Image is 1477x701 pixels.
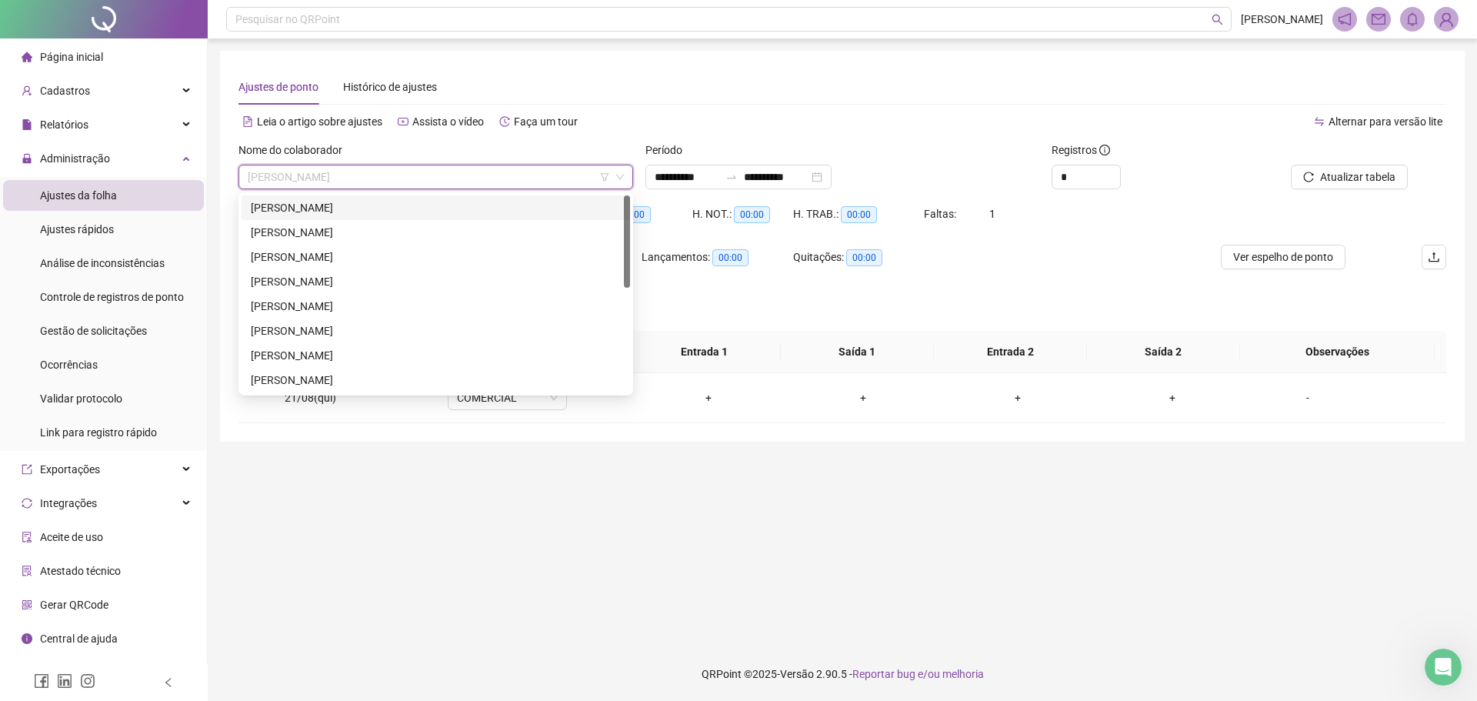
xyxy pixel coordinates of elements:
div: [PERSON_NAME] [251,199,621,216]
span: history [499,116,510,127]
span: user-add [22,85,32,96]
span: Ajustes rápidos [40,223,114,235]
span: Exportações [40,463,100,476]
span: info-circle [22,633,32,644]
span: mail [1372,12,1385,26]
th: Saída 2 [1087,331,1240,373]
span: 00:00 [712,249,749,266]
span: LUIZ DAVID DA SILVA SOUZA [248,165,624,189]
th: Entrada 1 [628,331,781,373]
span: reload [1303,172,1314,182]
span: Ocorrências [40,359,98,371]
span: linkedin [57,673,72,689]
span: Administração [40,152,110,165]
span: bell [1405,12,1419,26]
footer: QRPoint © 2025 - 2.90.5 - [208,647,1477,701]
span: file [22,119,32,130]
button: Atualizar tabela [1291,165,1408,189]
span: [PERSON_NAME] [1241,11,1323,28]
span: Controle de registros de ponto [40,291,184,303]
span: notification [1338,12,1352,26]
div: EMERSON LUIZ DA COSTA [242,269,630,294]
span: Faltas: [924,208,959,220]
span: Reportar bug e/ou melhoria [852,668,984,680]
div: [PERSON_NAME] [251,273,621,290]
span: Aceite de uso [40,531,103,543]
span: COMERCIAL [457,386,558,409]
span: 1 [989,208,995,220]
span: upload [1428,251,1440,263]
div: Quitações: [793,249,944,266]
span: Link para registro rápido [40,426,157,439]
div: EDUARDO HENRIQUE DE FREITAS CORREA [242,220,630,245]
label: Período [645,142,692,159]
span: Cadastros [40,85,90,97]
span: Atestado técnico [40,565,121,577]
span: Faça um tour [514,115,578,128]
th: Saída 1 [781,331,934,373]
span: 21/08(qui) [285,392,336,404]
span: Ajustes de ponto [238,81,318,93]
span: Observações [1252,343,1422,360]
span: sync [22,498,32,509]
span: solution [22,566,32,576]
button: Ver espelho de ponto [1221,245,1345,269]
span: Registros [1052,142,1110,159]
span: qrcode [22,599,32,610]
span: Alternar para versão lite [1329,115,1442,128]
span: swap [1314,116,1325,127]
span: youtube [398,116,408,127]
span: left [163,677,174,688]
div: + [644,389,774,406]
div: + [1108,389,1238,406]
div: - [1262,389,1353,406]
div: EUDYSON FELICIANO DA SILVA SANTOS [242,294,630,319]
span: export [22,464,32,475]
span: Integrações [40,497,97,509]
span: 00:00 [734,206,770,223]
span: Ajustes da folha [40,189,117,202]
div: EMERSON HENRIQUE DOS SANTOS [242,245,630,269]
span: 00:00 [841,206,877,223]
img: 80778 [1435,8,1458,31]
label: Nome do colaborador [238,142,352,159]
span: audit [22,532,32,542]
span: search [1212,14,1223,25]
div: HE 3: [592,205,692,223]
span: Central de ajuda [40,633,118,645]
th: Entrada 2 [934,331,1087,373]
div: H. NOT.: [692,205,793,223]
div: JESSICA APARECIDA DE OLIVEIRA [242,368,630,392]
iframe: Intercom live chat [1425,649,1462,686]
span: Relatórios [40,119,88,131]
span: Validar protocolo [40,392,122,405]
div: [PERSON_NAME] [251,224,621,241]
span: info-circle [1099,145,1110,155]
span: Ver espelho de ponto [1233,249,1333,265]
div: + [953,389,1083,406]
span: Atualizar tabela [1320,169,1395,185]
span: Gestão de solicitações [40,325,147,337]
span: Leia o artigo sobre ajustes [257,115,382,128]
span: 00:00 [846,249,882,266]
th: Observações [1240,331,1435,373]
span: Análise de inconsistências [40,257,165,269]
div: + [799,389,929,406]
span: instagram [80,673,95,689]
span: swap-right [725,171,738,183]
div: EDNEI KAUÃ FARIA COSTA [242,195,630,220]
div: ITALO ANTÔNIO NOLASCO [242,343,630,368]
div: [PERSON_NAME] [251,347,621,364]
div: [PERSON_NAME] [251,298,621,315]
span: to [725,171,738,183]
div: [PERSON_NAME] [251,249,621,265]
div: [PERSON_NAME] [251,322,621,339]
span: facebook [34,673,49,689]
span: Assista o vídeo [412,115,484,128]
span: Histórico de ajustes [343,81,437,93]
span: down [615,172,625,182]
span: file-text [242,116,253,127]
div: Lançamentos: [642,249,792,266]
div: H. TRAB.: [793,205,924,223]
span: filter [600,172,609,182]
